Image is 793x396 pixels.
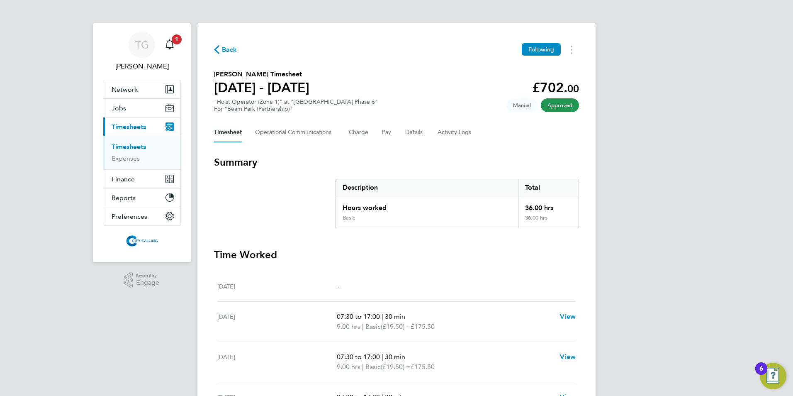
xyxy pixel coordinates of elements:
span: This timesheet has been approved. [541,98,579,112]
span: This timesheet was manually created. [506,98,538,112]
span: | [362,363,364,371]
a: Timesheets [112,143,146,151]
span: 00 [567,83,579,95]
div: Basic [343,215,355,221]
a: View [560,312,576,322]
button: Pay [382,122,392,142]
nav: Main navigation [93,23,191,262]
button: Timesheet [214,122,242,142]
h1: [DATE] - [DATE] [214,79,309,96]
button: Operational Communications [255,122,336,142]
div: [DATE] [217,312,337,332]
button: Activity Logs [438,122,472,142]
button: Following [522,43,561,56]
button: Finance [103,170,180,188]
button: Charge [349,122,369,142]
div: Summary [336,179,579,228]
span: – [337,282,340,290]
a: View [560,352,576,362]
div: For "Beam Park (Partnership)" [214,105,378,112]
span: | [382,313,383,320]
span: Engage [136,279,159,286]
span: Basic [365,322,381,332]
app-decimal: £702. [532,80,579,95]
div: 6 [759,369,763,379]
span: | [362,323,364,330]
span: Preferences [112,213,147,220]
span: 30 min [385,313,405,320]
a: 1 [161,32,178,58]
span: 07:30 to 17:00 [337,313,380,320]
span: 1 [172,34,182,44]
span: Following [528,46,554,53]
button: Open Resource Center, 6 new notifications [760,363,786,389]
span: Powered by [136,272,159,279]
span: Network [112,86,138,93]
span: £175.50 [411,323,435,330]
a: Go to home page [103,234,181,247]
span: Reports [112,194,136,202]
button: Back [214,44,237,55]
h3: Summary [214,156,579,169]
span: 9.00 hrs [337,323,360,330]
div: Timesheets [103,136,180,169]
span: 07:30 to 17:00 [337,353,380,361]
span: (£19.50) = [381,323,411,330]
h3: Time Worked [214,248,579,262]
a: TG[PERSON_NAME] [103,32,181,71]
span: £175.50 [411,363,435,371]
a: Expenses [112,154,140,162]
span: View [560,353,576,361]
span: View [560,313,576,320]
span: Toby Gibbs [103,61,181,71]
button: Reports [103,188,180,207]
span: Basic [365,362,381,372]
span: TG [135,39,149,50]
div: 36.00 hrs [518,196,579,215]
div: 36.00 hrs [518,215,579,228]
img: citycalling-logo-retina.png [124,234,160,247]
a: Powered byEngage [124,272,160,288]
button: Timesheets [103,117,180,136]
div: Hours worked [336,196,518,215]
span: Finance [112,175,135,183]
button: Timesheets Menu [564,43,579,56]
button: Preferences [103,207,180,225]
div: [DATE] [217,352,337,372]
span: Timesheets [112,123,146,131]
button: Jobs [103,99,180,117]
span: Back [222,45,237,55]
span: 30 min [385,353,405,361]
span: (£19.50) = [381,363,411,371]
div: Total [518,179,579,196]
span: Jobs [112,104,126,112]
div: Description [336,179,518,196]
div: "Hoist Operator (Zone 1)" at "[GEOGRAPHIC_DATA] Phase 6" [214,98,378,112]
span: | [382,353,383,361]
h2: [PERSON_NAME] Timesheet [214,69,309,79]
button: Details [405,122,424,142]
span: 9.00 hrs [337,363,360,371]
button: Network [103,80,180,98]
div: [DATE] [217,281,337,291]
